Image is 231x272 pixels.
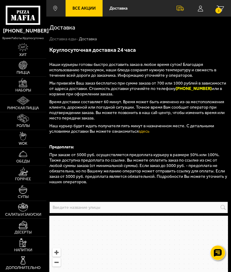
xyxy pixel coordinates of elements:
span: WOK [19,141,27,145]
input: Введите название улицы [49,202,228,213]
span: Роллы [17,124,30,128]
span: Мы привезём Ваш заказ бесплатно при сумме заказа от 700 или 1000 рублей в зависимости от адреса д... [49,81,226,97]
b: Предоплата: [49,144,74,150]
div: ; [46,17,231,21]
span: Римская пицца [7,106,39,110]
span: Наш курьер будет ждать получателя пять минут в назначенном месте. С детальными условиями доставки... [49,123,214,134]
span: Хит [19,53,27,57]
span: Салаты и закуски [5,212,41,216]
span: Наши курьеры готовы быстро доставить заказ в любое время суток! Благодаря использованию термосумо... [49,62,216,78]
span: Дополнительно [6,266,41,270]
span: Горячее [15,177,31,181]
span: Супы [18,195,29,199]
span: Десерты [14,230,32,234]
div: Доставка [79,36,97,42]
span: Время доставки составляет 60 минут. Время может быть изменено из-за местоположения клиента, дорож... [49,99,225,121]
h3: Круглосуточная доставка 24 часа [49,48,228,54]
span: Обеды [16,159,30,163]
b: [PHONE_NUMBER] [176,86,212,91]
span: Все Акции [72,6,96,11]
span: Наборы [15,88,31,92]
span: Пицца [17,70,30,74]
span: Доставка [109,6,128,11]
a: здесь [139,129,149,134]
span: Напитки [14,248,32,252]
h1: Доставка [49,24,228,30]
a: Доставка еды- [49,36,78,42]
span: При заказе от 5000 руб. осуществляется предоплата курьеру в размере 50% или 100%. Также доступна ... [49,152,227,184]
small: 3 [215,8,221,14]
